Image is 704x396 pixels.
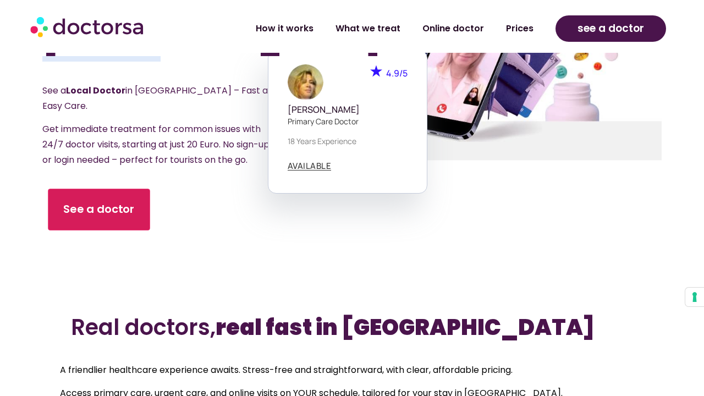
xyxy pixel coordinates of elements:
[245,16,324,41] a: How it works
[63,202,135,218] span: See a doctor
[60,364,513,376] span: A friendlier healthcare experience awaits. Stress-free and straightforward, with clear, affordabl...
[555,15,666,42] a: see a doctor
[324,16,411,41] a: What we treat
[288,135,408,147] p: 18 years experience
[189,16,544,41] nav: Menu
[66,84,125,97] strong: Local Doctor
[42,84,279,112] span: See a in [GEOGRAPHIC_DATA] – Fast and Easy Care.
[48,189,150,231] a: See a doctor
[288,105,408,115] h5: [PERSON_NAME]
[386,67,408,79] span: 4.9/5
[288,116,408,127] p: Primary care doctor
[685,288,704,306] button: Your consent preferences for tracking technologies
[288,162,332,170] span: AVAILABLE
[288,162,332,170] a: AVAILABLE
[44,271,660,287] iframe: Customer reviews powered by Trustpilot
[411,16,495,41] a: Online doctor
[216,312,595,343] b: real fast in [GEOGRAPHIC_DATA]
[577,20,644,37] span: see a doctor
[42,123,269,166] span: Get immediate treatment for common issues with 24/7 doctor visits, starting at just 20 Euro. No s...
[71,314,634,340] h2: Real doctors,
[495,16,544,41] a: Prices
